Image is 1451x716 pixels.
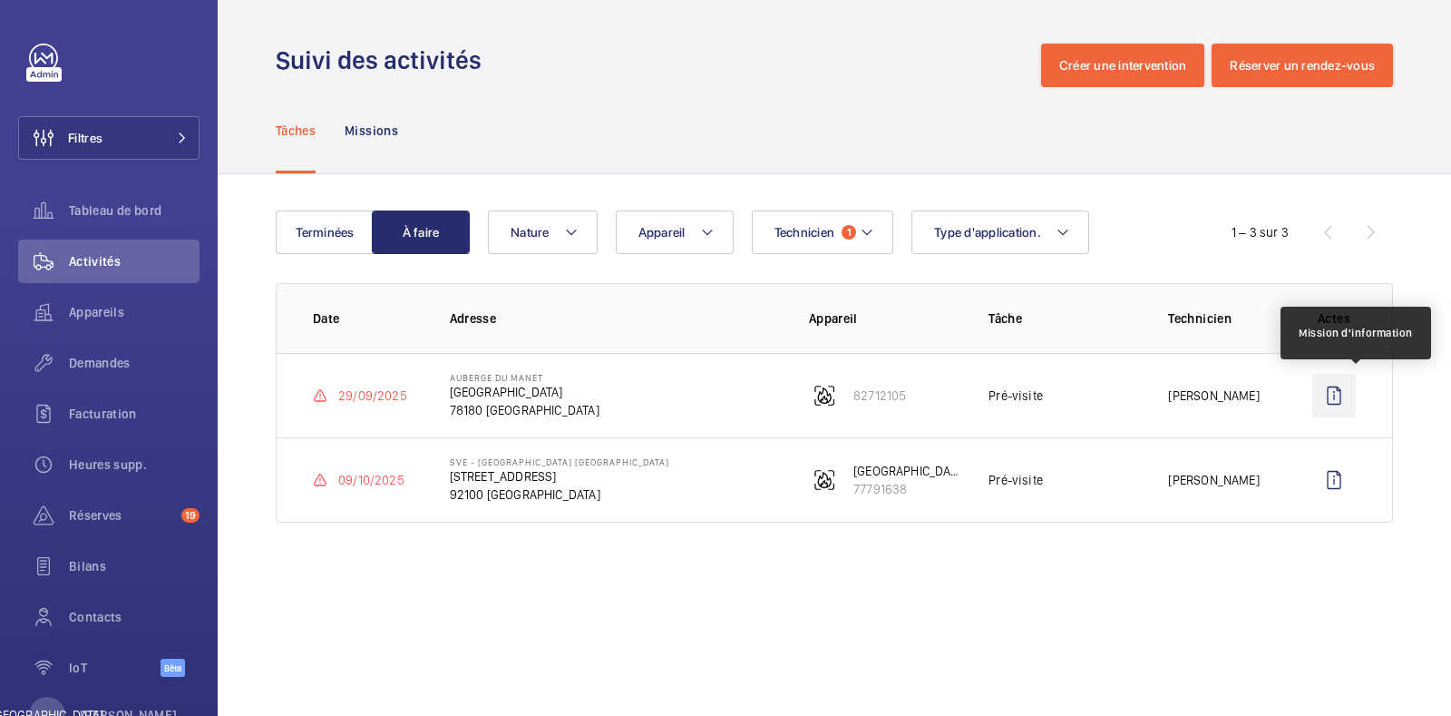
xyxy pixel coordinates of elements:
font: IoT [69,661,87,675]
font: Réserver un rendez-vous [1230,58,1375,73]
font: 09/10/2025 [338,473,404,487]
font: 78180 [GEOGRAPHIC_DATA] [450,403,599,417]
button: Réserver un rendez-vous [1212,44,1393,87]
font: Terminées [296,225,354,240]
font: Activités [69,254,121,269]
font: 19 [185,509,196,522]
font: 29/09/2025 [338,388,407,403]
font: Missions [345,123,398,138]
button: Filtres [18,116,200,160]
font: Bilans [69,559,106,574]
font: Adresse [450,311,496,326]
font: Tâche [988,311,1022,326]
font: Date [313,311,339,326]
font: À faire [403,225,440,240]
button: Appareil [616,211,734,254]
font: 1 [847,226,852,239]
font: SVE - [GEOGRAPHIC_DATA] [GEOGRAPHIC_DATA] [450,456,669,467]
font: Créer une intervention [1059,58,1187,73]
font: Mission d'information [1299,327,1413,339]
font: Type d'application. [934,225,1041,240]
font: [PERSON_NAME] [1168,473,1259,487]
font: [GEOGRAPHIC_DATA] [450,385,563,399]
font: Auberge du Manet [450,372,543,383]
font: [PERSON_NAME] [1168,388,1259,403]
font: [GEOGRAPHIC_DATA] [853,464,967,478]
font: Réserves [69,508,122,523]
button: Créer une intervention [1041,44,1205,87]
font: Pré-visite [988,473,1043,487]
font: Demandes [69,356,131,370]
font: Appareil [809,311,858,326]
button: Technicien1 [752,211,894,254]
font: Heures supp. [69,457,147,472]
font: Filtres [68,131,102,145]
font: Contacts [69,610,122,624]
font: Pré-visite [988,388,1043,403]
font: 92100 [GEOGRAPHIC_DATA] [450,487,600,502]
font: [STREET_ADDRESS] [450,469,557,484]
img: fire_alarm.svg [813,469,835,491]
button: Nature [488,211,598,254]
font: 77791638 [853,482,907,496]
font: 82712105 [853,388,906,403]
button: Type d'application. [911,211,1089,254]
button: Terminées [276,211,374,254]
font: Appareils [69,305,124,319]
font: 1 – 3 sur 3 [1232,225,1289,240]
font: Technicien [774,225,835,240]
font: Tâches [276,123,316,138]
font: Technicien [1168,311,1232,326]
font: Nature [511,225,550,240]
font: Appareil [638,225,686,240]
font: Facturation [69,407,137,421]
font: Bêta [164,662,181,673]
button: À faire [372,211,470,254]
font: Suivi des activités [276,44,482,75]
font: Tableau de bord [69,203,161,218]
img: fire_alarm.svg [813,385,835,407]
